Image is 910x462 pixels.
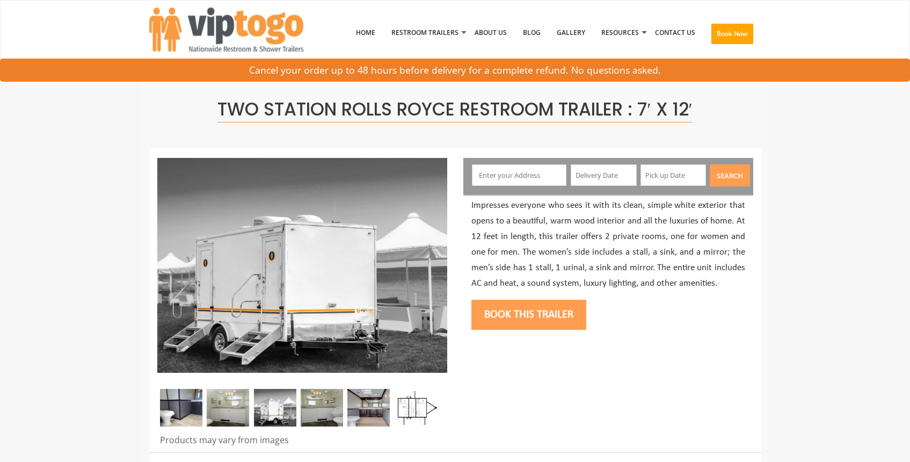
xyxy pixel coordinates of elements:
[471,300,586,330] button: Book this trailer
[157,434,447,452] div: Products may vary from images
[472,164,566,186] input: Enter your Address
[160,389,202,427] img: A close view of inside of a station with a stall, mirror and cabinets
[149,8,303,52] img: VIPTOGO
[703,5,761,67] a: Book Now
[347,389,390,427] img: A close view of inside of a station with a stall, mirror and cabinets
[301,389,343,427] img: Gel 2 station 03
[395,389,437,427] img: Floor Plan of 2 station restroom with sink and toilet
[640,164,707,186] input: Pick up Date
[711,24,753,44] button: Book Now
[157,158,447,373] img: Side view of two station restroom trailer with separate doors for males and females
[571,164,637,186] input: Delivery Date
[217,97,692,122] span: Two Station Rolls Royce Restroom Trailer : 7′ x 12′
[647,5,703,61] a: Contact Us
[348,5,383,61] a: Home
[467,5,515,61] a: About Us
[254,389,296,427] img: A mini restroom trailer with two separate stations and separate doors for males and females
[471,198,745,291] p: Impresses everyone who sees it with its clean, simple white exterior that opens to a beautiful, w...
[593,5,647,61] a: Resources
[515,5,549,61] a: Blog
[710,164,750,186] button: Search
[383,5,467,61] a: Restroom Trailers
[207,389,249,427] img: Gel 2 station 02
[549,5,593,61] a: Gallery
